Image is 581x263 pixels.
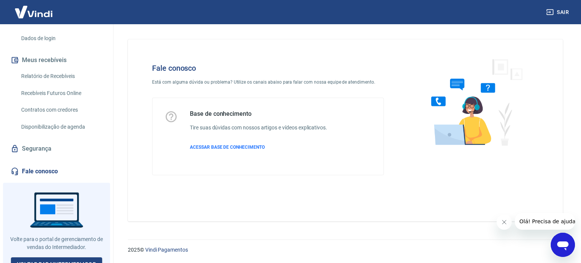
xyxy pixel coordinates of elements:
span: ACESSAR BASE DE CONHECIMENTO [190,145,265,150]
a: Segurança [9,140,104,157]
h4: Fale conosco [152,64,384,73]
span: Olá! Precisa de ajuda? [5,5,64,11]
a: Recebíveis Futuros Online [18,86,104,101]
p: Está com alguma dúvida ou problema? Utilize os canais abaixo para falar com nossa equipe de atend... [152,79,384,86]
p: 2025 © [128,246,563,254]
img: Vindi [9,0,58,23]
button: Sair [545,5,572,19]
a: Relatório de Recebíveis [18,68,104,84]
img: Fale conosco [416,51,531,153]
iframe: Botão para abrir a janela de mensagens [551,233,575,257]
h6: Tire suas dúvidas com nossos artigos e vídeos explicativos. [190,124,327,132]
a: ACESSAR BASE DE CONHECIMENTO [190,144,327,151]
a: Contratos com credores [18,102,104,118]
a: Dados de login [18,31,104,46]
button: Meus recebíveis [9,52,104,68]
iframe: Mensagem da empresa [515,213,575,230]
a: Fale conosco [9,163,104,180]
iframe: Fechar mensagem [497,215,512,230]
h5: Base de conhecimento [190,110,327,118]
a: Vindi Pagamentos [145,247,188,253]
a: Disponibilização de agenda [18,119,104,135]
